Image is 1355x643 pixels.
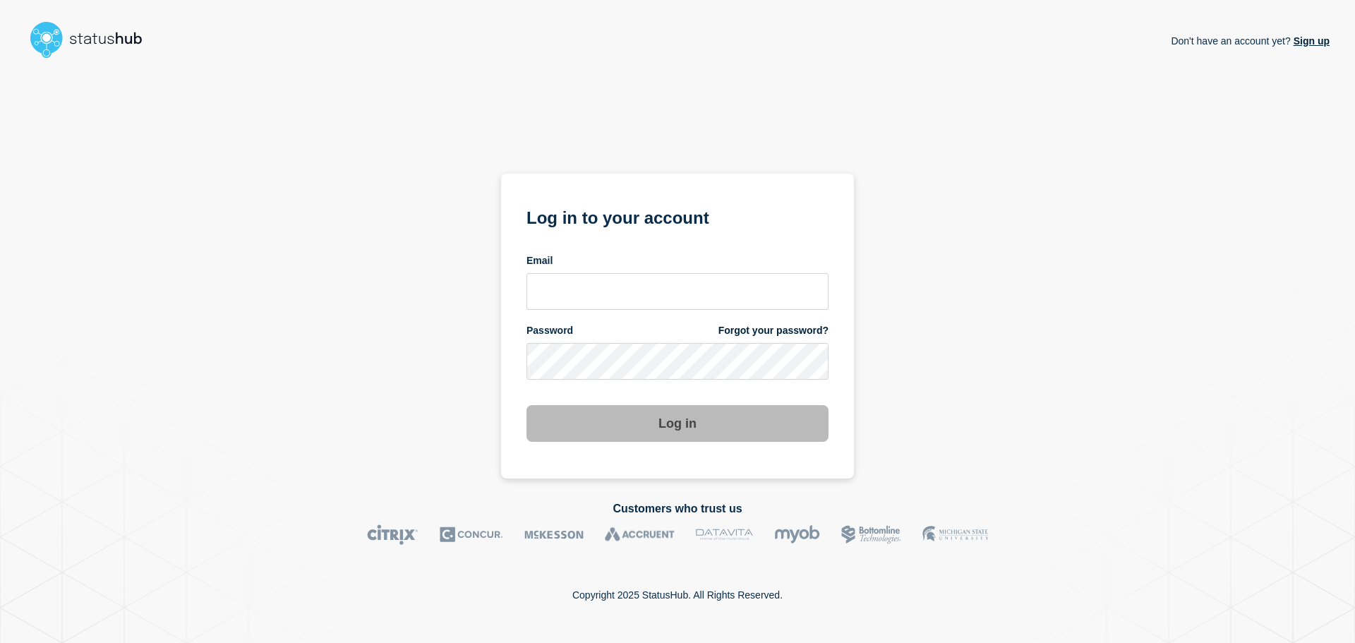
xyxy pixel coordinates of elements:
[367,524,418,545] img: Citrix logo
[526,343,829,380] input: password input
[25,17,159,62] img: StatusHub logo
[922,524,988,545] img: MSU logo
[572,589,783,601] p: Copyright 2025 StatusHub. All Rights Reserved.
[526,324,573,337] span: Password
[526,273,829,310] input: email input
[526,405,829,442] button: Log in
[696,524,753,545] img: DataVita logo
[1291,35,1330,47] a: Sign up
[524,524,584,545] img: McKesson logo
[605,524,675,545] img: Accruent logo
[25,503,1330,515] h2: Customers who trust us
[841,524,901,545] img: Bottomline logo
[774,524,820,545] img: myob logo
[526,203,829,229] h1: Log in to your account
[718,324,829,337] a: Forgot your password?
[1171,24,1330,58] p: Don't have an account yet?
[526,254,553,268] span: Email
[440,524,503,545] img: Concur logo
